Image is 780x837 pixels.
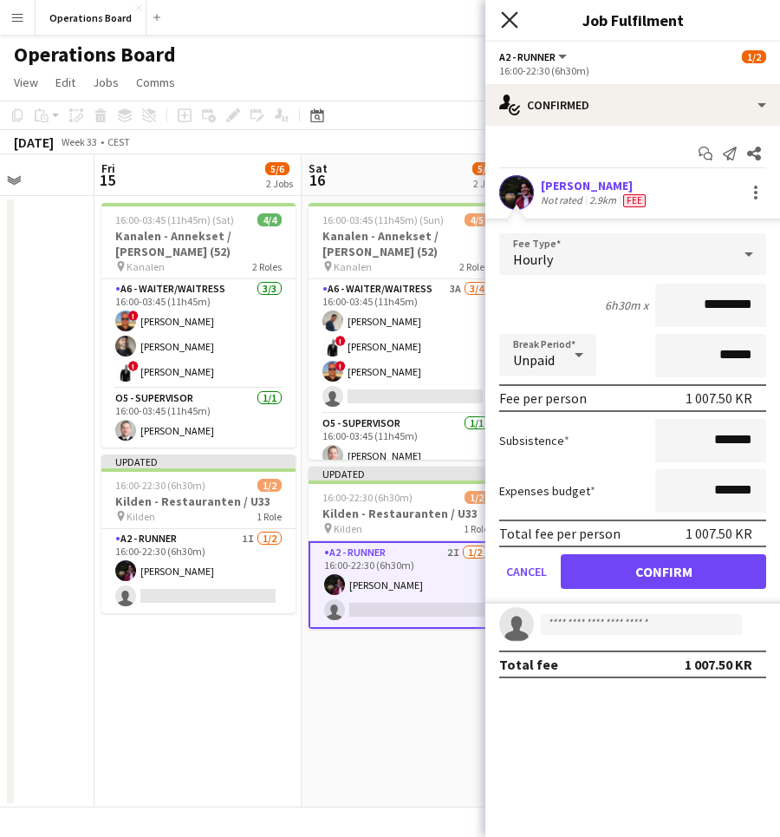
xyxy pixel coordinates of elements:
span: View [14,75,38,90]
h1: Operations Board [14,42,176,68]
div: 6h30m x [605,298,648,313]
h3: Kilden - Restauranten / U33 [101,494,296,509]
app-card-role: O5 - SUPERVISOR1/116:00-03:45 (11h45m)[PERSON_NAME] [309,414,503,473]
span: A2 - RUNNER [499,50,556,63]
a: View [7,71,45,94]
div: 2 Jobs [266,177,293,190]
app-job-card: Updated16:00-22:30 (6h30m)1/2Kilden - Restauranten / U33 Kilden1 RoleA2 - RUNNER1I1/216:00-22:30 ... [101,454,296,613]
span: 15 [99,170,115,190]
label: Expenses budget [499,483,595,499]
div: Total fee per person [499,525,621,542]
div: 1 007.50 KR [686,525,752,542]
div: Updated [309,467,503,481]
div: Confirmed [485,84,780,126]
span: 4/4 [257,213,282,226]
span: 2 Roles [459,260,489,273]
button: A2 - RUNNER [499,50,569,63]
div: Total fee [499,656,558,673]
a: Jobs [86,71,126,94]
app-job-card: Updated16:00-22:30 (6h30m)1/2Kilden - Restauranten / U33 Kilden1 RoleA2 - RUNNER2I1/216:00-22:30 ... [309,467,503,629]
div: 1 007.50 KR [686,389,752,407]
div: 2.9km [586,193,620,207]
app-card-role: A2 - RUNNER1I1/216:00-22:30 (6h30m)[PERSON_NAME] [101,529,296,613]
div: Crew has different fees then in role [620,193,649,207]
span: ! [128,311,139,321]
span: Hourly [513,251,553,268]
div: Fee per person [499,389,587,407]
span: ! [335,336,346,346]
app-card-role: A2 - RUNNER2I1/216:00-22:30 (6h30m)[PERSON_NAME] [309,541,503,629]
span: 1/2 [742,50,766,63]
span: 1/2 [465,491,489,504]
span: 5/6 [265,162,289,175]
h3: Kanalen - Annekset / [PERSON_NAME] (52) [309,228,503,259]
span: Week 33 [57,135,101,148]
span: Unpaid [513,351,555,369]
label: Subsistence [499,433,569,448]
span: 1 Role [464,522,489,535]
span: 16:00-22:30 (6h30m) [115,479,205,492]
span: Sat [309,160,328,176]
div: 16:00-22:30 (6h30m) [499,64,766,77]
span: Kilden [334,522,362,535]
div: Not rated [541,193,586,207]
h3: Kilden - Restauranten / U33 [309,506,503,521]
app-card-role: O5 - SUPERVISOR1/116:00-03:45 (11h45m)[PERSON_NAME] [101,389,296,448]
a: Edit [49,71,82,94]
span: 16:00-03:45 (11h45m) (Sat) [115,213,234,226]
app-card-role: A6 - WAITER/WAITRESS3A3/416:00-03:45 (11h45m)[PERSON_NAME]![PERSON_NAME]![PERSON_NAME] [309,279,503,414]
span: 16:00-22:30 (6h30m) [322,491,413,504]
span: Kanalen [127,260,165,273]
button: Operations Board [36,1,146,35]
div: CEST [107,135,130,148]
div: 1 007.50 KR [685,656,752,673]
span: 1/2 [257,479,282,492]
span: Edit [55,75,75,90]
span: ! [335,361,346,371]
span: 16:00-03:45 (11h45m) (Sun) [322,213,444,226]
span: 1 Role [257,510,282,523]
span: 4/5 [465,213,489,226]
span: Comms [136,75,175,90]
h3: Job Fulfilment [485,9,780,31]
button: Confirm [561,554,766,589]
span: Jobs [93,75,119,90]
app-card-role: A6 - WAITER/WAITRESS3/316:00-03:45 (11h45m)![PERSON_NAME][PERSON_NAME]![PERSON_NAME] [101,279,296,389]
div: Updated [101,454,296,468]
span: ! [128,361,139,371]
div: [PERSON_NAME] [541,178,649,193]
app-job-card: 16:00-03:45 (11h45m) (Sat)4/4Kanalen - Annekset / [PERSON_NAME] (52) Kanalen2 RolesA6 - WAITER/WA... [101,203,296,448]
span: Fri [101,160,115,176]
span: Kilden [127,510,155,523]
button: Cancel [499,554,554,589]
h3: Kanalen - Annekset / [PERSON_NAME] (52) [101,228,296,259]
span: Kanalen [334,260,372,273]
span: 16 [306,170,328,190]
a: Comms [129,71,182,94]
div: [DATE] [14,134,54,151]
span: 2 Roles [252,260,282,273]
app-job-card: 16:00-03:45 (11h45m) (Sun)4/5Kanalen - Annekset / [PERSON_NAME] (52) Kanalen2 RolesA6 - WAITER/WA... [309,203,503,460]
div: 2 Jobs [473,177,500,190]
span: Fee [623,194,646,207]
span: 5/7 [472,162,497,175]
